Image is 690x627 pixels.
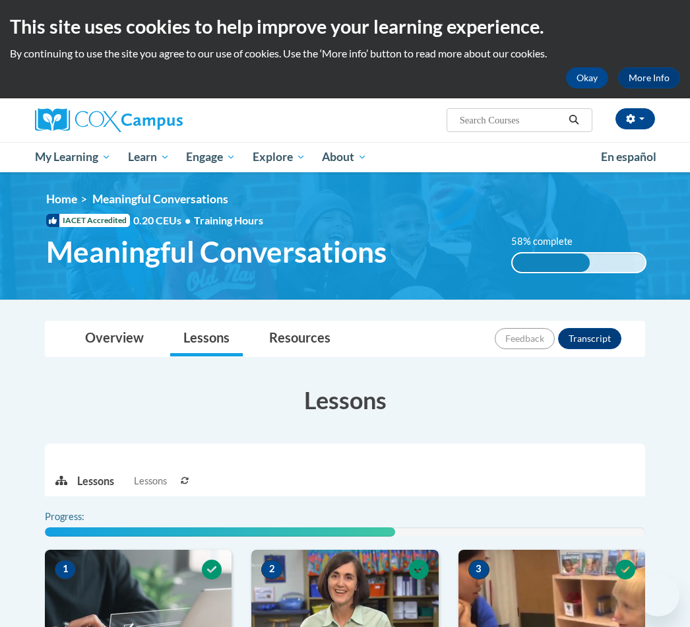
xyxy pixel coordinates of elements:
[495,328,555,349] button: Feedback
[592,143,665,171] a: En español
[601,150,656,164] span: En español
[186,149,235,165] span: Engage
[314,142,376,172] a: About
[458,112,564,128] input: Search Courses
[468,560,489,579] span: 3
[615,108,655,129] button: Account Settings
[35,149,111,165] span: My Learning
[35,108,183,132] img: Cox Campus
[25,142,665,172] div: Main menu
[618,67,680,88] a: More Info
[253,149,305,165] span: Explore
[10,13,680,40] h2: This site uses cookies to help improve your learning experience.
[133,213,194,228] span: 0.20 CEUs
[119,142,178,172] a: Learn
[55,560,76,579] span: 1
[322,149,367,165] span: About
[177,142,244,172] a: Engage
[128,149,170,165] span: Learn
[194,214,263,226] span: Training Hours
[45,383,645,416] h3: Lessons
[170,321,243,356] a: Lessons
[26,142,119,172] a: My Learning
[77,474,114,488] p: Lessons
[185,214,191,226] span: •
[45,510,121,524] label: Progress:
[566,67,608,88] button: Okay
[35,108,228,132] a: Cox Campus
[10,46,680,61] p: By continuing to use the site you agree to our use of cookies. Use the ‘More info’ button to read...
[46,192,77,206] a: Home
[256,321,344,356] a: Resources
[244,142,314,172] a: Explore
[134,474,167,488] span: Lessons
[72,321,157,356] a: Overview
[92,192,228,206] span: Meaningful Conversations
[558,328,621,349] button: Transcript
[637,574,679,616] iframe: Button to launch messaging window
[511,234,587,249] label: 58% complete
[564,112,584,128] button: Search
[46,234,387,269] span: Meaningful Conversations
[513,253,590,272] div: 58% complete
[261,560,282,579] span: 2
[46,214,130,227] span: IACET Accredited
